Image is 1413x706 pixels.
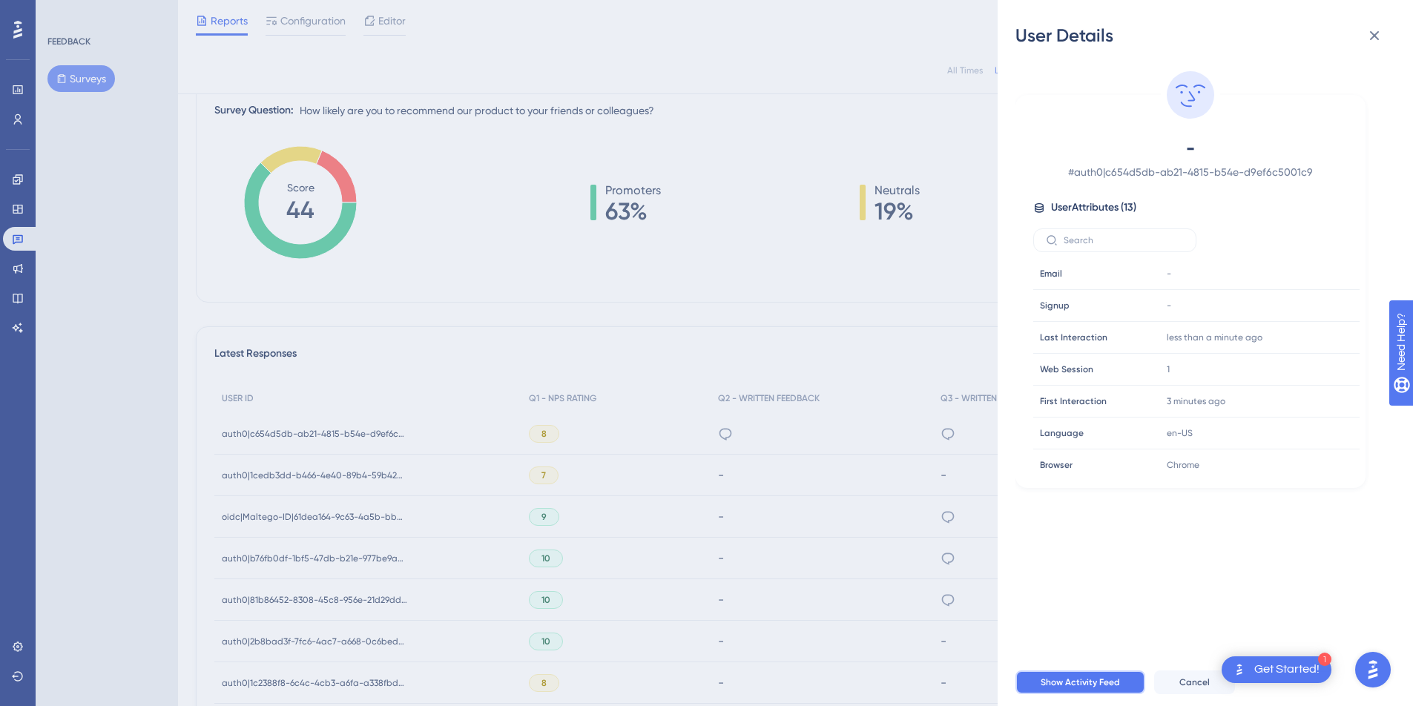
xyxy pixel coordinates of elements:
div: 1 [1318,653,1331,666]
span: en-US [1167,427,1193,439]
span: User Attributes ( 13 ) [1051,199,1136,217]
button: Cancel [1154,670,1235,694]
div: User Details [1015,24,1395,47]
span: Show Activity Feed [1041,676,1120,688]
input: Search [1064,235,1184,245]
span: Last Interaction [1040,331,1107,343]
span: Need Help? [35,4,93,22]
span: - [1060,136,1321,160]
time: 3 minutes ago [1167,396,1225,406]
span: # auth0|c654d5db-ab21-4815-b54e-d9ef6c5001c9 [1060,163,1321,181]
span: Browser [1040,459,1073,471]
span: First Interaction [1040,395,1107,407]
iframe: UserGuiding AI Assistant Launcher [1351,647,1395,692]
span: Language [1040,427,1084,439]
span: - [1167,300,1171,311]
span: 1 [1167,363,1170,375]
span: Signup [1040,300,1070,311]
span: - [1167,268,1171,280]
button: Show Activity Feed [1015,670,1145,694]
div: Get Started! [1254,662,1320,678]
time: less than a minute ago [1167,332,1262,343]
img: launcher-image-alternative-text [1231,661,1248,679]
div: Open Get Started! checklist, remaining modules: 1 [1222,656,1331,683]
span: Cancel [1179,676,1210,688]
span: Email [1040,268,1062,280]
span: Chrome [1167,459,1199,471]
span: Web Session [1040,363,1093,375]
